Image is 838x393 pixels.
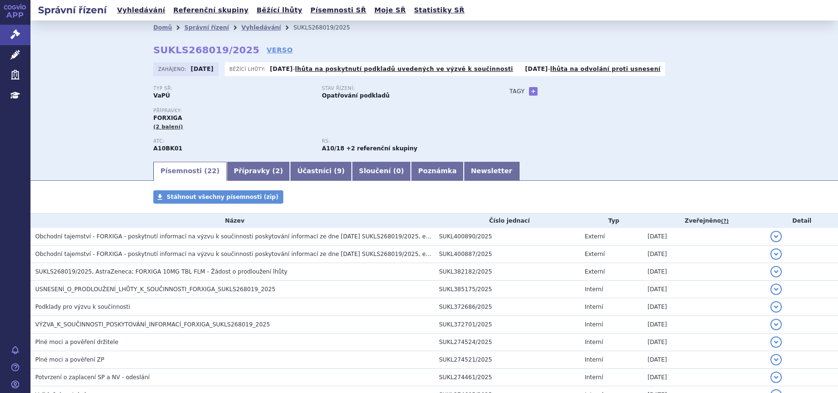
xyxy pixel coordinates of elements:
[643,351,766,369] td: [DATE]
[35,251,449,257] span: Obchodní tajemství - FORXIGA - poskytnutí informací na výzvu k součinnosti poskytování informací ...
[322,138,481,144] p: RS:
[153,138,312,144] p: ATC:
[153,92,170,99] strong: VaPÚ
[371,4,409,17] a: Moje SŘ
[525,65,661,73] p: -
[411,4,467,17] a: Statistiky SŘ
[191,66,214,72] strong: [DATE]
[464,162,519,181] a: Newsletter
[770,301,782,313] button: detail
[434,263,580,281] td: SUKL382182/2025
[434,298,580,316] td: SUKL372686/2025
[153,24,172,31] a: Domů
[158,65,188,73] span: Zahájeno:
[770,266,782,277] button: detail
[770,248,782,260] button: detail
[529,87,538,96] a: +
[643,263,766,281] td: [DATE]
[170,4,251,17] a: Referenční skupiny
[770,336,782,348] button: detail
[293,20,362,35] li: SUKLS268019/2025
[434,316,580,334] td: SUKL372701/2025
[770,354,782,365] button: detail
[35,356,104,363] span: Plné moci a pověření ZP
[153,190,283,204] a: Stáhnout všechny písemnosti (zip)
[167,194,279,200] span: Stáhnout všechny písemnosti (zip)
[322,92,389,99] strong: Opatřování podkladů
[35,268,288,275] span: SUKLS268019/2025, AstraZeneca; FORXIGA 10MG TBL FLM - Žádost o prodloužení lhůty
[270,65,513,73] p: -
[352,162,411,181] a: Sloučení (0)
[434,351,580,369] td: SUKL274521/2025
[585,339,603,345] span: Interní
[434,281,580,298] td: SUKL385175/2025
[643,316,766,334] td: [DATE]
[434,228,580,246] td: SUKL400890/2025
[434,214,580,228] th: Číslo jednací
[434,334,580,351] td: SUKL274524/2025
[267,45,293,55] a: VERSO
[643,246,766,263] td: [DATE]
[766,214,838,228] th: Detail
[585,356,603,363] span: Interní
[585,251,605,257] span: Externí
[35,304,130,310] span: Podklady pro výzvu k součinnosti
[770,319,782,330] button: detail
[434,246,580,263] td: SUKL400887/2025
[153,145,182,152] strong: DAPAGLIFLOZIN
[585,233,605,240] span: Externí
[322,145,344,152] strong: empagliflozin, dapagliflozin, kapagliflozin
[721,218,728,225] abbr: (?)
[643,281,766,298] td: [DATE]
[770,231,782,242] button: detail
[308,4,369,17] a: Písemnosti SŘ
[153,115,182,121] span: FORXIGA
[550,66,660,72] a: lhůta na odvolání proti usnesení
[35,321,270,328] span: VÝZVA_K_SOUČINNOSTI_POSKYTOVÁNÍ_INFORMACÍ_FORXIGA_SUKLS268019_2025
[35,339,119,345] span: Plné moci a pověření držitele
[30,214,434,228] th: Název
[153,86,312,91] p: Typ SŘ:
[585,304,603,310] span: Interní
[30,3,114,17] h2: Správní řízení
[434,369,580,386] td: SUKL274461/2025
[35,233,449,240] span: Obchodní tajemství - FORXIGA - poskytnutí informací na výzvu k součinnosti poskytování informací ...
[643,369,766,386] td: [DATE]
[153,44,259,56] strong: SUKLS268019/2025
[585,268,605,275] span: Externí
[643,334,766,351] td: [DATE]
[184,24,229,31] a: Správní řízení
[396,167,401,175] span: 0
[643,298,766,316] td: [DATE]
[643,228,766,246] td: [DATE]
[275,167,280,175] span: 2
[153,124,183,130] span: (2 balení)
[770,284,782,295] button: detail
[229,65,268,73] span: Běžící lhůty:
[153,108,490,114] p: Přípravky:
[270,66,293,72] strong: [DATE]
[153,162,227,181] a: Písemnosti (22)
[295,66,513,72] a: lhůta na poskytnutí podkladů uvedených ve výzvě k součinnosti
[580,214,643,228] th: Typ
[290,162,351,181] a: Účastníci (9)
[585,286,603,293] span: Interní
[509,86,525,97] h3: Tagy
[254,4,305,17] a: Běžící lhůty
[346,145,417,152] strong: +2 referenční skupiny
[585,321,603,328] span: Interní
[411,162,464,181] a: Poznámka
[643,214,766,228] th: Zveřejněno
[337,167,342,175] span: 9
[35,286,276,293] span: USNESENÍ_O_PRODLOUŽENÍ_LHŮTY_K_SOUČINNOSTI_FORXIGA_SUKLS268019_2025
[114,4,168,17] a: Vyhledávání
[770,372,782,383] button: detail
[207,167,216,175] span: 22
[227,162,290,181] a: Přípravky (2)
[241,24,281,31] a: Vyhledávání
[35,374,150,381] span: Potvrzení o zaplacení SP a NV - odeslání
[585,374,603,381] span: Interní
[525,66,548,72] strong: [DATE]
[322,86,481,91] p: Stav řízení:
